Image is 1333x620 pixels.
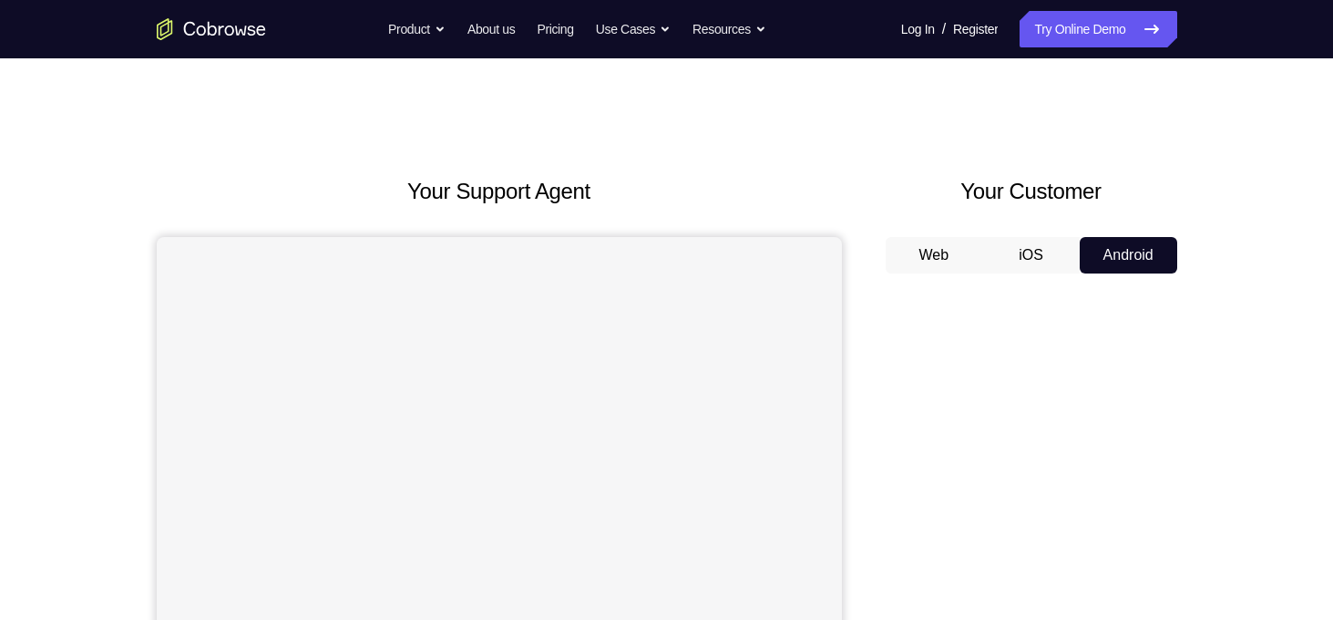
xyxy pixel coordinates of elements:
[467,11,515,47] a: About us
[953,11,998,47] a: Register
[942,18,946,40] span: /
[157,175,842,208] h2: Your Support Agent
[901,11,935,47] a: Log In
[1080,237,1177,274] button: Android
[596,11,671,47] button: Use Cases
[157,18,266,40] a: Go to the home page
[886,175,1177,208] h2: Your Customer
[692,11,766,47] button: Resources
[1020,11,1176,47] a: Try Online Demo
[388,11,446,47] button: Product
[537,11,573,47] a: Pricing
[982,237,1080,274] button: iOS
[886,237,983,274] button: Web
